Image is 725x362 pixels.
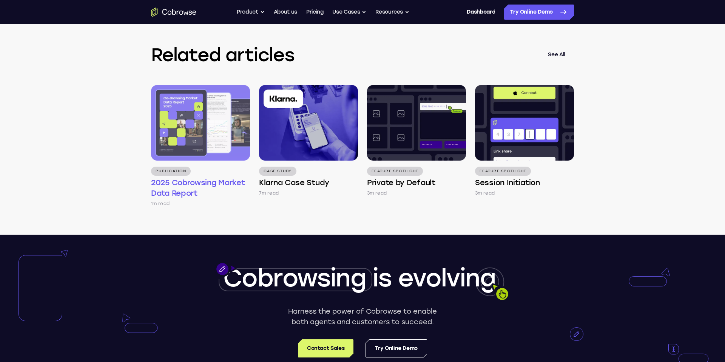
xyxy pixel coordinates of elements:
h3: Related articles [151,43,539,67]
img: Session Initiation [475,85,574,161]
a: Try Online Demo [504,5,574,20]
h4: Session Initiation [475,177,540,188]
a: Dashboard [467,5,495,20]
a: Contact Sales [298,339,353,357]
h4: Private by Default [367,177,435,188]
p: Case Study [259,167,296,176]
p: Feature Spotlight [475,167,531,176]
a: Pricing [306,5,324,20]
a: Publication 2025 Cobrowsing Market Data Report 1m read [151,85,250,207]
a: About us [274,5,297,20]
button: Use Cases [332,5,366,20]
p: 1m read [151,200,170,207]
a: Feature Spotlight Session Initiation 3m read [475,85,574,197]
span: Cobrowsing [223,263,366,292]
p: Publication [151,167,191,176]
p: Harness the power of Cobrowse to enable both agents and customers to succeed. [285,306,440,327]
button: Resources [375,5,409,20]
h4: 2025 Cobrowsing Market Data Report [151,177,250,198]
img: 2025 Cobrowsing Market Data Report [151,85,250,161]
a: Case Study Klarna Case Study 7m read [259,85,358,197]
p: 3m read [367,189,387,197]
p: 7m read [259,189,279,197]
img: Private by Default [367,85,466,161]
a: Try Online Demo [366,339,427,357]
p: 3m read [475,189,495,197]
a: See All [539,46,574,64]
button: Product [237,5,265,20]
img: Klarna Case Study [259,85,358,161]
h4: Klarna Case Study [259,177,329,188]
p: Feature Spotlight [367,167,423,176]
a: Feature Spotlight Private by Default 3m read [367,85,466,197]
span: evolving [398,263,495,292]
a: Go to the home page [151,8,196,17]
